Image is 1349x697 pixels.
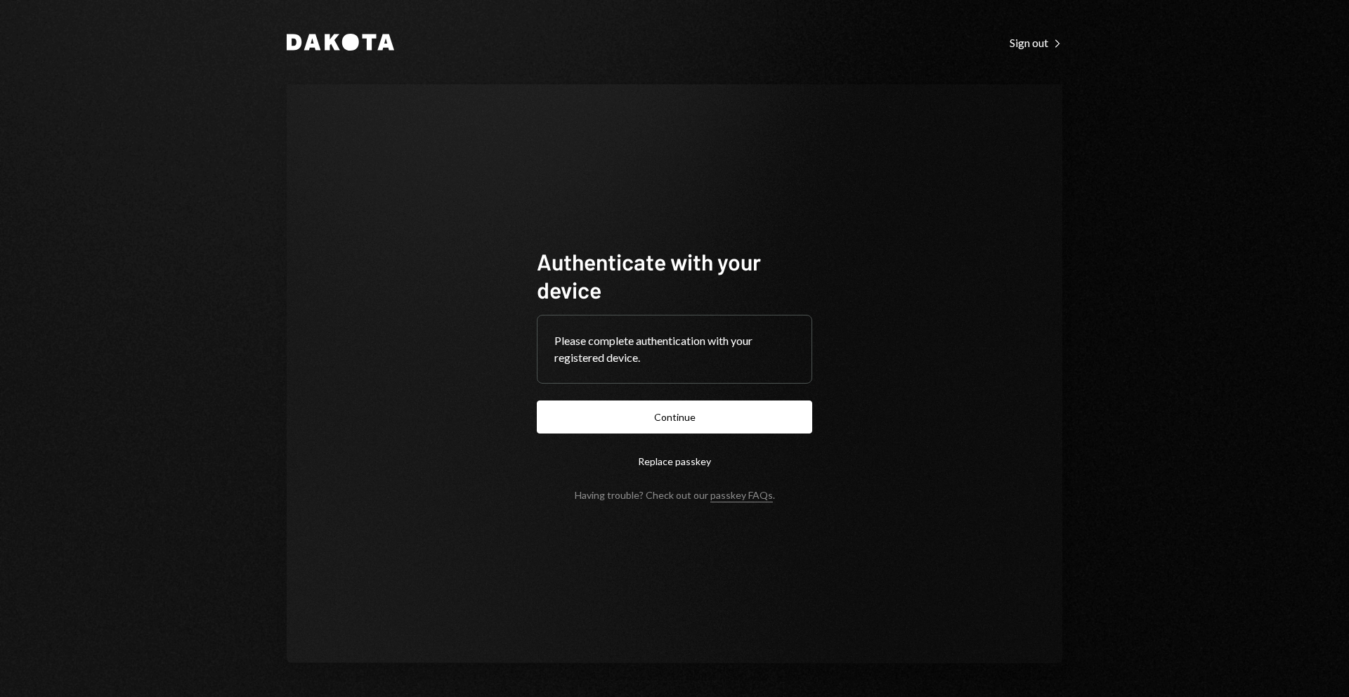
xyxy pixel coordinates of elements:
[1010,36,1062,50] div: Sign out
[554,332,795,366] div: Please complete authentication with your registered device.
[537,247,812,304] h1: Authenticate with your device
[1010,34,1062,50] a: Sign out
[710,489,773,502] a: passkey FAQs
[537,400,812,434] button: Continue
[537,445,812,478] button: Replace passkey
[575,489,775,501] div: Having trouble? Check out our .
